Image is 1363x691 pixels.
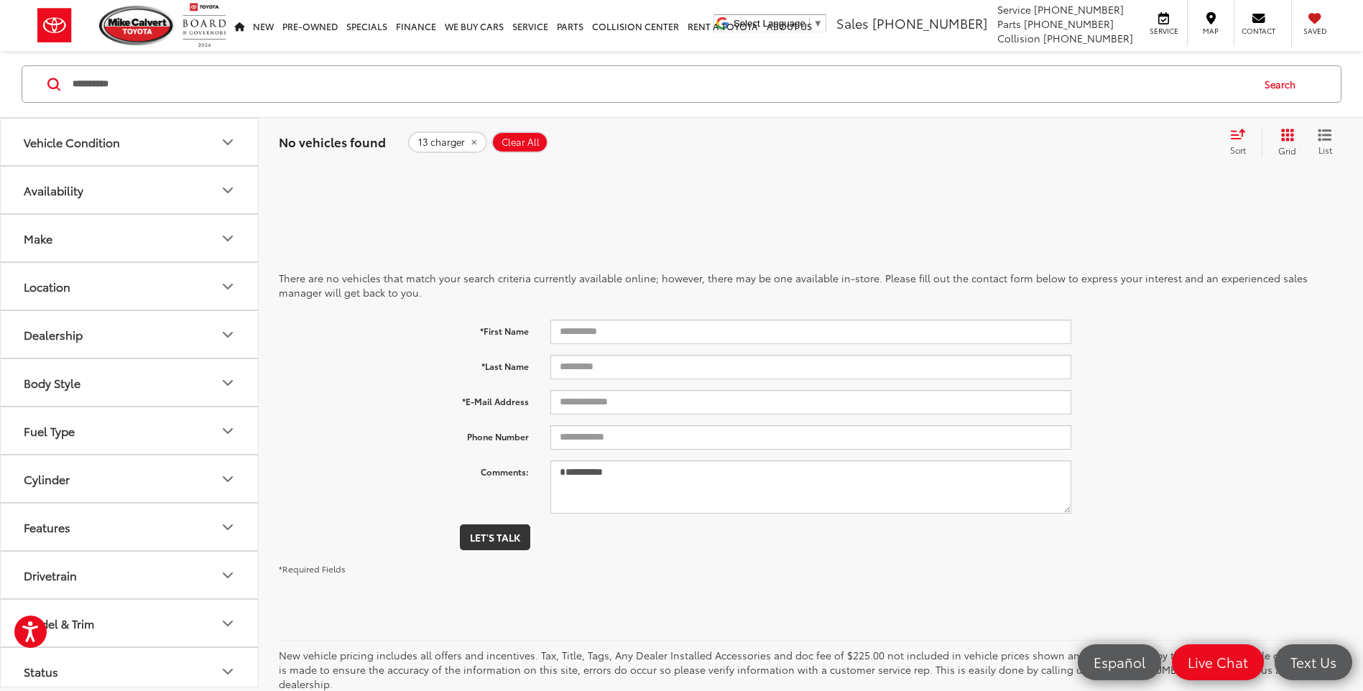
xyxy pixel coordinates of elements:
[1,215,259,261] button: MakeMake
[1251,66,1316,102] button: Search
[1043,31,1133,45] span: [PHONE_NUMBER]
[1242,26,1275,36] span: Contact
[1086,653,1152,671] span: Español
[219,663,236,680] div: Status
[219,422,236,440] div: Fuel Type
[219,326,236,343] div: Dealership
[1230,144,1246,156] span: Sort
[1,359,259,406] button: Body StyleBody Style
[219,615,236,632] div: Model & Trim
[1,311,259,358] button: DealershipDealership
[24,424,75,437] div: Fuel Type
[1223,128,1262,157] button: Select sort value
[268,390,540,408] label: *E-Mail Address
[1283,653,1344,671] span: Text Us
[813,18,823,29] span: ▼
[219,567,236,584] div: Drivetrain
[268,355,540,373] label: *Last Name
[1278,144,1296,157] span: Grid
[24,328,83,341] div: Dealership
[24,472,70,486] div: Cylinder
[1,600,259,646] button: Model & TrimModel & Trim
[24,664,58,678] div: Status
[279,133,386,150] span: No vehicles found
[99,6,175,45] img: Mike Calvert Toyota
[219,182,236,199] div: Availability
[1078,644,1161,680] a: Español
[460,524,530,550] button: Let's Talk
[219,134,236,151] div: Vehicle Condition
[997,2,1031,17] span: Service
[219,519,236,536] div: Features
[997,31,1040,45] span: Collision
[502,136,540,148] span: Clear All
[836,14,869,32] span: Sales
[24,376,80,389] div: Body Style
[1318,144,1332,156] span: List
[872,14,987,32] span: [PHONE_NUMBER]
[408,131,487,153] button: remove 13%20charger
[24,135,120,149] div: Vehicle Condition
[1,504,259,550] button: FeaturesFeatures
[71,67,1251,101] input: Search by Make, Model, or Keyword
[1307,128,1343,157] button: List View
[1,119,259,165] button: Vehicle ConditionVehicle Condition
[24,231,52,245] div: Make
[1,167,259,213] button: AvailabilityAvailability
[279,271,1343,300] p: There are no vehicles that match your search criteria currently available online; however, there ...
[1262,128,1307,157] button: Grid View
[268,460,540,478] label: Comments:
[219,278,236,295] div: Location
[219,374,236,391] div: Body Style
[1,455,259,502] button: CylinderCylinder
[24,616,94,630] div: Model & Trim
[1,407,259,454] button: Fuel TypeFuel Type
[1024,17,1114,31] span: [PHONE_NUMBER]
[24,279,70,293] div: Location
[1,263,259,310] button: LocationLocation
[418,136,465,148] span: 13 charger
[268,425,540,443] label: Phone Number
[1,552,259,598] button: DrivetrainDrivetrain
[268,320,540,338] label: *First Name
[24,520,70,534] div: Features
[1299,26,1331,36] span: Saved
[219,470,236,488] div: Cylinder
[279,648,1332,691] p: New vehicle pricing includes all offers and incentives. Tax, Title, Tags, Any Dealer Installed Ac...
[24,568,77,582] div: Drivetrain
[24,183,83,197] div: Availability
[279,562,346,575] small: *Required Fields
[219,230,236,247] div: Make
[1195,26,1226,36] span: Map
[1147,26,1180,36] span: Service
[1034,2,1124,17] span: [PHONE_NUMBER]
[1172,644,1264,680] a: Live Chat
[1275,644,1352,680] a: Text Us
[491,131,548,153] button: Clear All
[997,17,1021,31] span: Parts
[1181,653,1255,671] span: Live Chat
